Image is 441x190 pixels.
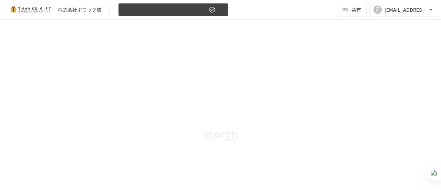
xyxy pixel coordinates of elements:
[8,4,52,15] img: mMP1OxWUAhQbsRWCurg7vIHe5HqDpP7qZo7fRoNLXQh
[351,6,361,13] span: 共有
[384,6,427,14] div: [EMAIL_ADDRESS][DOMAIN_NAME]
[123,6,207,14] span: 【2025年5月】①THANKS GIFTキックオフMTG
[58,6,101,13] div: 株式会社ポロック様
[373,6,382,14] div: F
[338,3,367,17] button: 共有
[369,3,438,17] button: F[EMAIL_ADDRESS][DOMAIN_NAME]
[118,3,228,17] button: 【2025年5月】①THANKS GIFTキックオフMTG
